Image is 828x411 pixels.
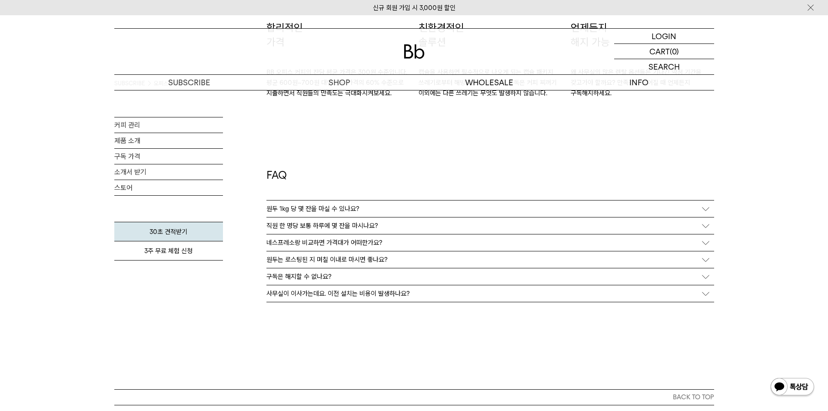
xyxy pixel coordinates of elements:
[266,273,332,281] p: 구독은 해지할 수 없나요?
[114,241,223,261] a: 3주 무료 체험 신청
[614,29,714,44] a: LOGIN
[648,59,680,74] p: SEARCH
[266,168,714,200] h2: FAQ
[414,75,564,90] p: WHOLESALE
[114,149,223,164] a: 구독 가격
[114,133,223,148] a: 제품 소개
[114,117,223,133] a: 커피 관리
[266,239,382,247] p: 네스프레소랑 비교하면 가격대가 어떠한가요?
[264,75,414,90] a: SHOP
[373,4,456,12] a: 신규 회원 가입 시 3,000원 할인
[614,44,714,59] a: CART (0)
[114,389,714,405] button: BACK TO TOP
[114,222,223,241] a: 30초 견적받기
[649,44,670,59] p: CART
[266,290,410,297] p: 사무실이 이사가는데요. 이전 설치는 비용이 발생하나요?
[652,29,676,43] p: LOGIN
[114,180,223,195] a: 스토어
[404,44,425,59] img: 로고
[770,377,815,398] img: 카카오톡 채널 1:1 채팅 버튼
[266,256,388,264] p: 원두는 로스팅된 지 며칠 이내로 마시면 좋나요?
[266,222,378,230] p: 직원 한 명당 보통 하루에 몇 잔을 마시나요?
[266,205,359,213] p: 원두 1kg 당 몇 잔을 마실 수 있나요?
[114,75,264,90] a: SUBSCRIBE
[670,44,679,59] p: (0)
[114,164,223,180] a: 소개서 받기
[564,75,714,90] p: INFO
